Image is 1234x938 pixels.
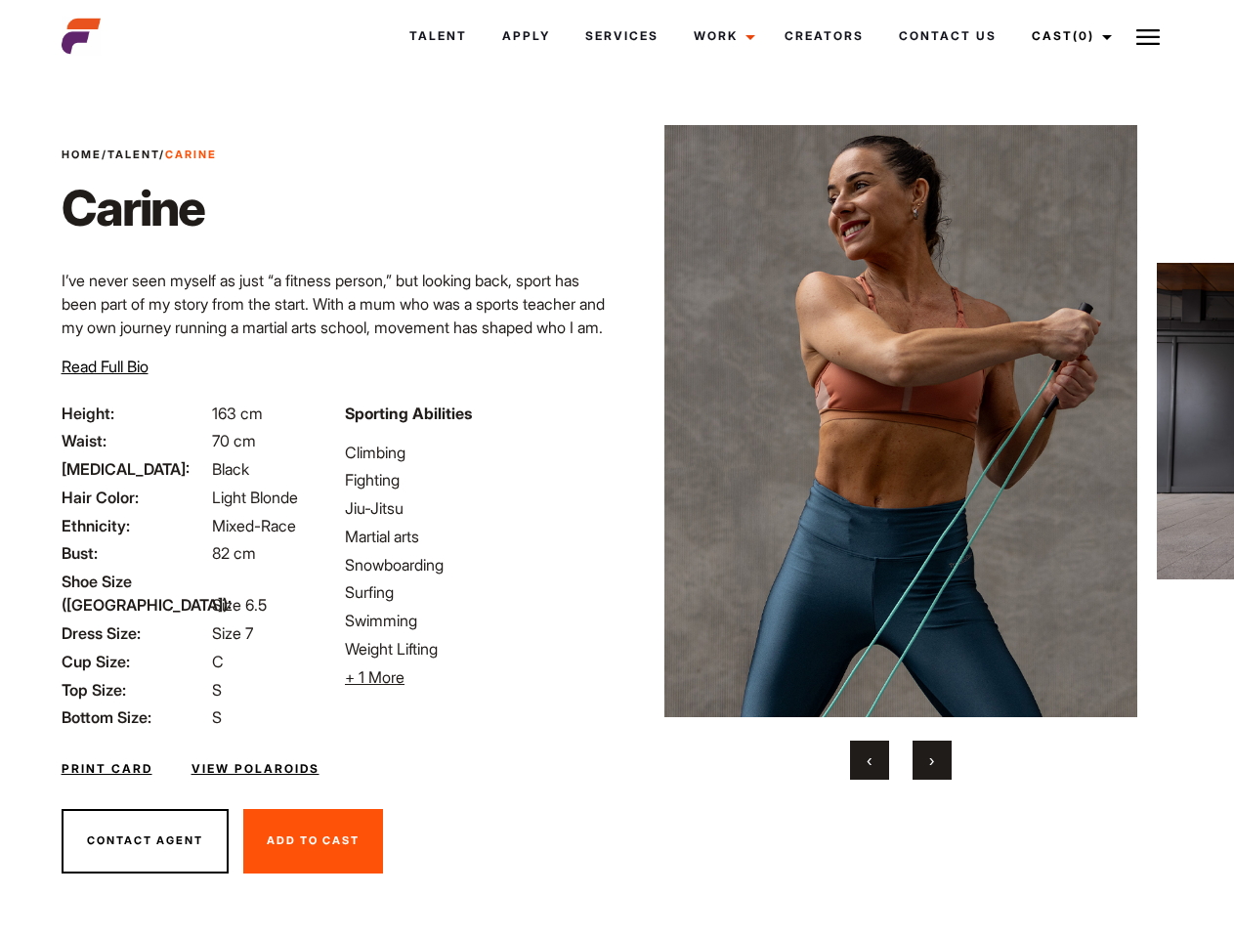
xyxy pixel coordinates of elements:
span: S [212,707,222,727]
span: Height: [62,402,208,425]
a: Creators [767,10,881,63]
strong: Sporting Abilities [345,404,472,423]
button: Add To Cast [243,809,383,874]
li: Swimming [345,609,605,632]
img: cropped-aefm-brand-fav-22-square.png [62,17,101,56]
span: Top Size: [62,678,208,702]
span: Next [929,750,934,770]
span: Read Full Bio [62,357,149,376]
span: 163 cm [212,404,263,423]
span: S [212,680,222,700]
li: Fighting [345,468,605,491]
span: Dress Size: [62,621,208,645]
span: 82 cm [212,543,256,563]
span: Mixed-Race [212,516,296,535]
span: Bottom Size: [62,705,208,729]
h1: Carine [62,179,217,237]
a: Work [676,10,767,63]
a: Talent [107,148,159,161]
strong: Carine [165,148,217,161]
li: Jiu-Jitsu [345,496,605,520]
span: Ethnicity: [62,514,208,537]
span: 70 cm [212,431,256,450]
li: Climbing [345,441,605,464]
p: I’ve never seen myself as just “a fitness person,” but looking back, sport has been part of my st... [62,269,606,433]
li: Martial arts [345,525,605,548]
a: View Polaroids [191,760,319,778]
button: Contact Agent [62,809,229,874]
span: [MEDICAL_DATA]: [62,457,208,481]
a: Talent [392,10,485,63]
a: Contact Us [881,10,1014,63]
span: Hair Color: [62,486,208,509]
span: Bust: [62,541,208,565]
a: Print Card [62,760,152,778]
span: Waist: [62,429,208,452]
span: Light Blonde [212,488,298,507]
img: Burger icon [1136,25,1160,49]
span: Size 7 [212,623,253,643]
span: (0) [1073,28,1094,43]
span: + 1 More [345,667,404,687]
span: Shoe Size ([GEOGRAPHIC_DATA]): [62,570,208,617]
span: / / [62,147,217,163]
a: Home [62,148,102,161]
span: C [212,652,224,671]
a: Services [568,10,676,63]
span: Previous [867,750,872,770]
span: Black [212,459,249,479]
span: Size 6.5 [212,595,267,615]
span: Cup Size: [62,650,208,673]
li: Surfing [345,580,605,604]
a: Apply [485,10,568,63]
button: Read Full Bio [62,355,149,378]
a: Cast(0) [1014,10,1124,63]
li: Weight Lifting [345,637,605,661]
span: Add To Cast [267,833,360,847]
li: Snowboarding [345,553,605,576]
